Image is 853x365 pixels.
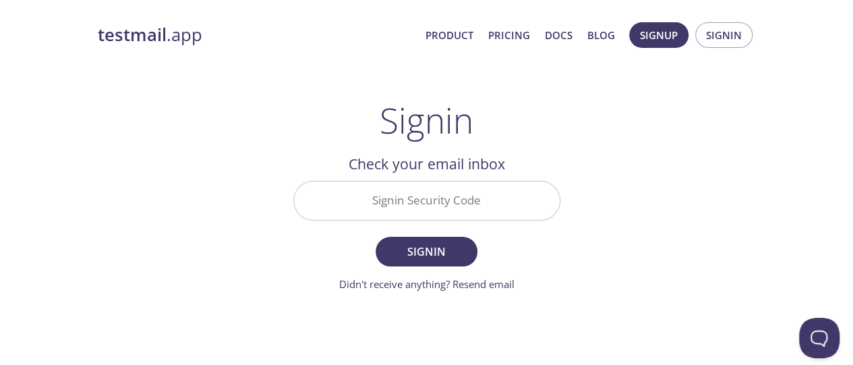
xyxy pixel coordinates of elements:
a: Pricing [488,26,530,44]
a: testmail.app [98,24,415,47]
span: Signup [640,26,678,44]
iframe: Help Scout Beacon - Open [799,318,840,358]
h2: Check your email inbox [293,152,560,175]
h1: Signin [380,100,473,140]
a: Blog [587,26,615,44]
a: Product [425,26,473,44]
a: Docs [545,26,572,44]
span: Signin [706,26,742,44]
strong: testmail [98,23,167,47]
button: Signin [376,237,477,266]
button: Signup [629,22,688,48]
a: Didn't receive anything? Resend email [339,277,514,291]
span: Signin [390,242,462,261]
button: Signin [695,22,753,48]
